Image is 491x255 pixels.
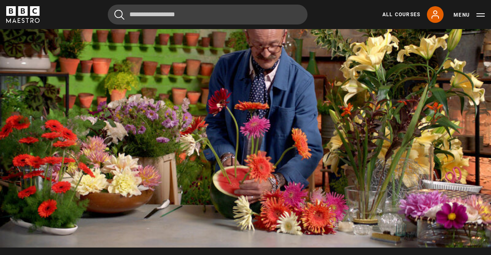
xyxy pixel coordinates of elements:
input: Search [108,5,307,25]
button: Submit the search query [114,10,124,20]
button: Toggle navigation [454,11,485,19]
svg: BBC Maestro [6,6,40,23]
a: All Courses [382,11,420,18]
